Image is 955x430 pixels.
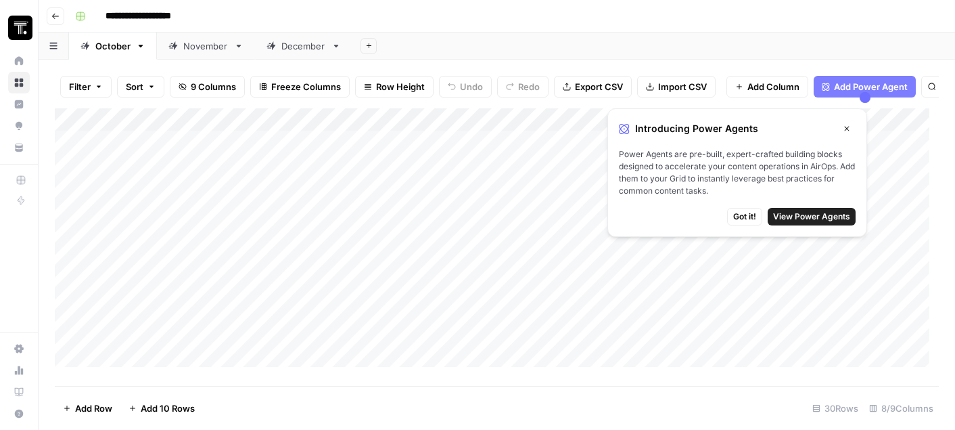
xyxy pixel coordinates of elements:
[8,115,30,137] a: Opportunities
[281,39,326,53] div: December
[271,80,341,93] span: Freeze Columns
[834,80,908,93] span: Add Power Agent
[69,80,91,93] span: Filter
[95,39,131,53] div: October
[141,402,195,415] span: Add 10 Rows
[255,33,352,60] a: December
[8,50,30,72] a: Home
[460,80,483,93] span: Undo
[8,360,30,381] a: Usage
[60,76,112,98] button: Filter
[727,208,762,225] button: Got it!
[8,93,30,115] a: Insights
[773,211,850,223] span: View Power Agents
[864,397,939,419] div: 8/9 Columns
[575,80,623,93] span: Export CSV
[807,397,864,419] div: 30 Rows
[69,33,157,60] a: October
[497,76,549,98] button: Redo
[376,80,425,93] span: Row Height
[619,148,856,197] span: Power Agents are pre-built, expert-crafted building blocks designed to accelerate your content op...
[170,76,245,98] button: 9 Columns
[55,397,120,419] button: Add Row
[554,76,632,98] button: Export CSV
[120,397,203,419] button: Add 10 Rows
[814,76,916,98] button: Add Power Agent
[75,402,112,415] span: Add Row
[8,16,32,40] img: Thoughtspot Logo
[733,211,756,223] span: Got it!
[637,76,716,98] button: Import CSV
[768,208,856,225] button: View Power Agents
[191,80,236,93] span: 9 Columns
[8,403,30,425] button: Help + Support
[8,137,30,158] a: Your Data
[250,76,350,98] button: Freeze Columns
[8,338,30,360] a: Settings
[658,80,707,93] span: Import CSV
[8,381,30,403] a: Learning Hub
[355,76,434,98] button: Row Height
[518,80,540,93] span: Redo
[439,76,492,98] button: Undo
[747,80,799,93] span: Add Column
[619,120,856,137] div: Introducing Power Agents
[183,39,229,53] div: November
[117,76,164,98] button: Sort
[8,72,30,93] a: Browse
[157,33,255,60] a: November
[726,76,808,98] button: Add Column
[8,11,30,45] button: Workspace: Thoughtspot
[126,80,143,93] span: Sort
